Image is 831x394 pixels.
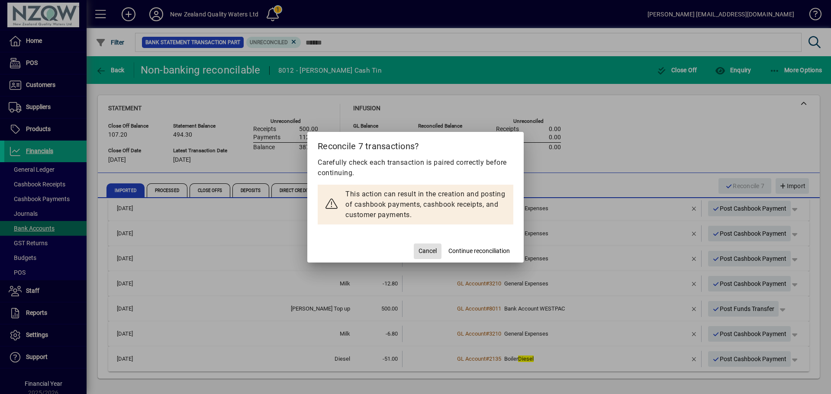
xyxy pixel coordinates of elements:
span: Continue reconciliation [448,247,510,256]
span: Cancel [419,247,437,256]
div: This action can result in the creation and posting of cashbook payments, cashbook receipts, and c... [345,189,507,220]
h2: Reconcile 7 transactions? [307,132,524,157]
div: Carefully check each transaction is paired correctly before continuing. [318,157,513,224]
button: Cancel [414,243,441,259]
button: Continue reconciliation [445,243,513,259]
